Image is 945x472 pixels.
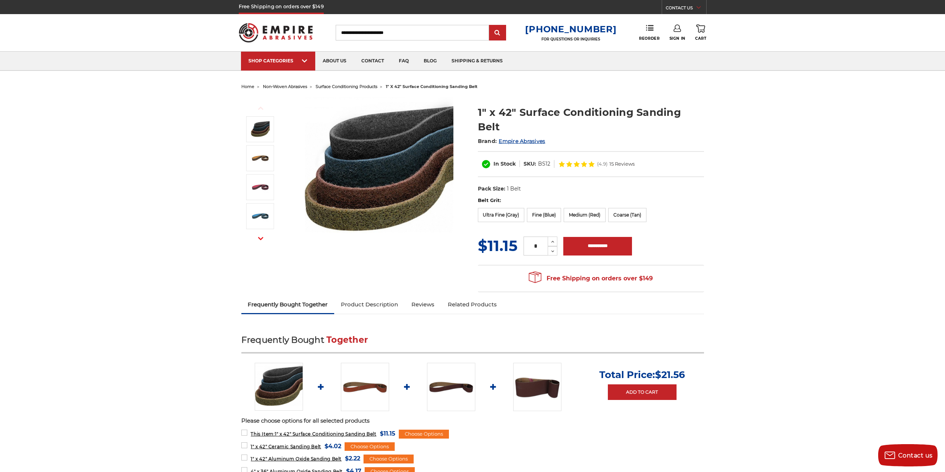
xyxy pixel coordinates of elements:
[666,4,706,14] a: CONTACT US
[478,185,505,193] dt: Pack Size:
[490,26,505,40] input: Submit
[241,296,335,313] a: Frequently Bought Together
[608,384,677,400] a: Add to Cart
[416,52,444,71] a: blog
[364,455,414,463] div: Choose Options
[251,456,342,462] span: 1" x 42" Aluminum Oxide Sanding Belt
[655,369,685,381] span: $21.56
[252,100,270,116] button: Previous
[444,52,510,71] a: shipping & returns
[241,84,254,89] a: home
[354,52,391,71] a: contact
[326,335,368,345] span: Together
[478,237,518,255] span: $11.15
[525,24,616,35] a: [PHONE_NUMBER]
[524,160,536,168] dt: SKU:
[316,84,377,89] a: surface conditioning products
[525,37,616,42] p: FOR QUESTIONS OR INQUIRIES
[239,18,313,47] img: Empire Abrasives
[386,84,478,89] span: 1" x 42" surface conditioning sanding belt
[305,97,453,245] img: 1"x42" Surface Conditioning Sanding Belts
[334,296,405,313] a: Product Description
[898,452,933,459] span: Contact us
[478,197,704,204] label: Belt Grit:
[609,162,635,166] span: 15 Reviews
[251,431,376,437] span: 1" x 42" Surface Conditioning Sanding Belt
[878,444,938,466] button: Contact us
[315,52,354,71] a: about us
[507,185,521,193] dd: 1 Belt
[345,453,360,463] span: $2.22
[478,138,497,144] span: Brand:
[599,369,685,381] p: Total Price:
[695,36,706,41] span: Cart
[255,363,303,411] img: 1"x42" Surface Conditioning Sanding Belts
[499,138,545,144] a: Empire Abrasives
[251,178,270,196] img: 1"x42" Medium Surface Conditioning Belt
[478,105,704,134] h1: 1" x 42" Surface Conditioning Sanding Belt
[538,160,550,168] dd: BS12
[399,430,449,439] div: Choose Options
[251,120,270,139] img: 1"x42" Surface Conditioning Sanding Belts
[241,417,704,425] p: Please choose options for all selected products
[241,335,324,345] span: Frequently Bought
[252,231,270,247] button: Next
[251,444,321,449] span: 1" x 42" Ceramic Sanding Belt
[669,36,685,41] span: Sign In
[695,25,706,41] a: Cart
[251,431,275,437] strong: This Item:
[380,429,395,439] span: $11.15
[263,84,307,89] a: non-woven abrasives
[251,207,270,225] img: 1"x42" Fine Surface Conditioning Belt
[597,162,607,166] span: (4.9)
[345,442,395,451] div: Choose Options
[529,271,653,286] span: Free Shipping on orders over $149
[325,441,341,451] span: $4.02
[639,36,659,41] span: Reorder
[251,149,270,167] img: 1"x42" Coarse Surface Conditioning Belt
[405,296,441,313] a: Reviews
[639,25,659,40] a: Reorder
[248,58,308,64] div: SHOP CATEGORIES
[391,52,416,71] a: faq
[441,296,504,313] a: Related Products
[493,160,516,167] span: In Stock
